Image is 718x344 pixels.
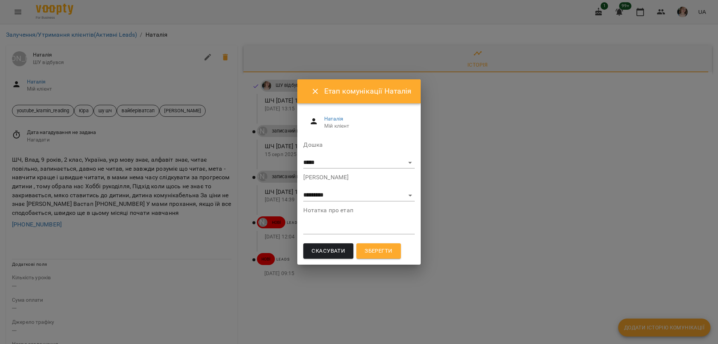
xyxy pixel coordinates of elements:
label: Нотатка про етап [303,207,414,213]
label: [PERSON_NAME] [303,174,414,180]
span: Зберегти [365,246,392,256]
a: Наталія [324,116,343,122]
button: Зберегти [356,243,401,259]
h6: Етап комунікації Наталія [324,85,412,97]
button: Close [306,82,324,100]
label: Дошка [303,142,414,148]
span: Мій клієнт [324,122,409,130]
button: Скасувати [303,243,353,259]
span: Скасувати [312,246,345,256]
